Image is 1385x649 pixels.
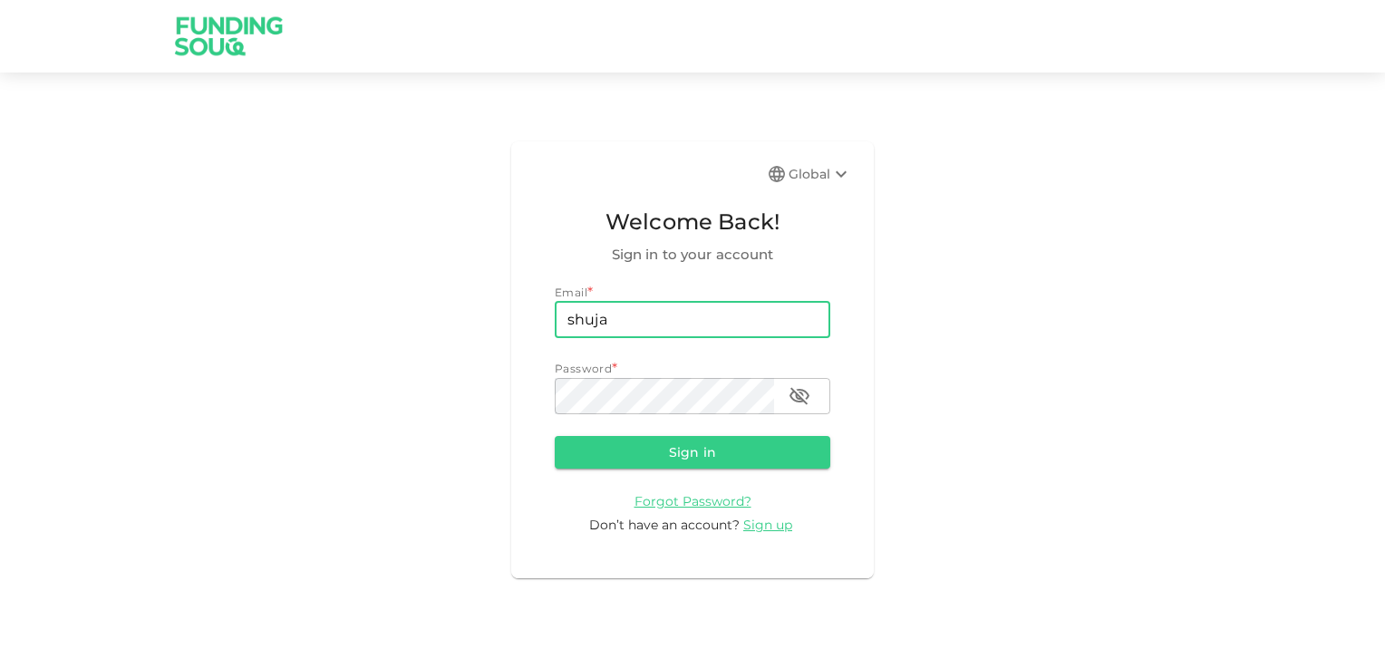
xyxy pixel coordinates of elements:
[555,302,830,338] input: email
[634,493,751,509] span: Forgot Password?
[555,436,830,469] button: Sign in
[555,286,587,299] span: Email
[589,517,740,533] span: Don’t have an account?
[555,244,830,266] span: Sign in to your account
[743,517,792,533] span: Sign up
[789,163,852,185] div: Global
[634,492,751,509] a: Forgot Password?
[555,378,774,414] input: password
[555,205,830,239] span: Welcome Back!
[555,362,612,375] span: Password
